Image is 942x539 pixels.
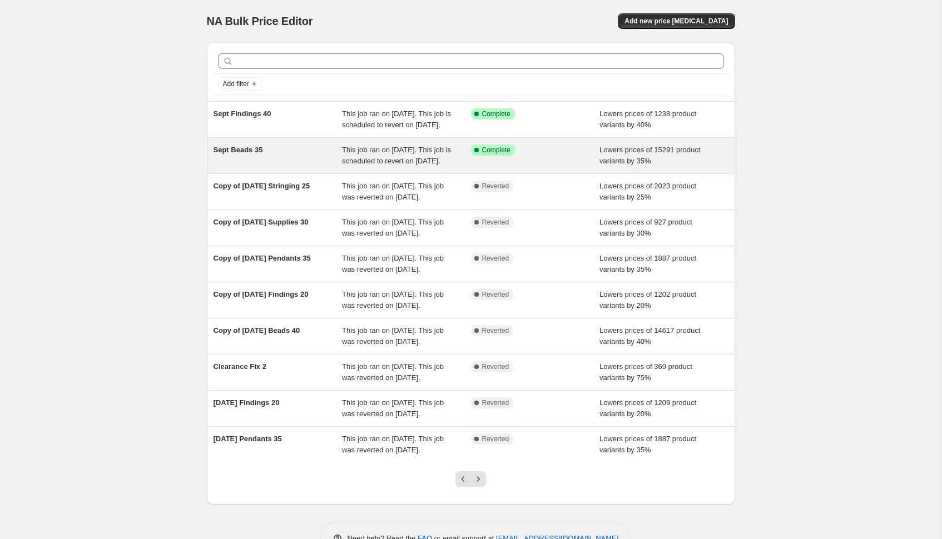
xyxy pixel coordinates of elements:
[482,398,509,407] span: Reverted
[482,146,510,154] span: Complete
[599,290,696,310] span: Lowers prices of 1202 product variants by 20%
[214,290,309,298] span: Copy of [DATE] Findings 20
[482,109,510,118] span: Complete
[482,326,509,335] span: Reverted
[223,79,249,88] span: Add filter
[342,218,444,237] span: This job ran on [DATE]. This job was reverted on [DATE].
[455,471,486,487] nav: Pagination
[482,182,509,191] span: Reverted
[214,182,310,190] span: Copy of [DATE] Stringing 25
[599,146,700,165] span: Lowers prices of 15291 product variants by 35%
[214,362,266,371] span: Clearance Fix 2
[207,15,313,27] span: NA Bulk Price Editor
[618,13,735,29] button: Add new price [MEDICAL_DATA]
[342,290,444,310] span: This job ran on [DATE]. This job was reverted on [DATE].
[342,182,444,201] span: This job ran on [DATE]. This job was reverted on [DATE].
[342,254,444,273] span: This job ran on [DATE]. This job was reverted on [DATE].
[599,435,696,454] span: Lowers prices of 1887 product variants by 35%
[214,109,271,118] span: Sept Findings 40
[599,254,696,273] span: Lowers prices of 1887 product variants by 35%
[470,471,486,487] button: Next
[342,435,444,454] span: This job ran on [DATE]. This job was reverted on [DATE].
[214,218,309,226] span: Copy of [DATE] Supplies 30
[342,109,451,129] span: This job ran on [DATE]. This job is scheduled to revert on [DATE].
[214,398,280,407] span: [DATE] Findings 20
[218,77,262,91] button: Add filter
[599,326,700,346] span: Lowers prices of 14617 product variants by 40%
[482,254,509,263] span: Reverted
[624,17,728,26] span: Add new price [MEDICAL_DATA]
[599,109,696,129] span: Lowers prices of 1238 product variants by 40%
[214,254,311,262] span: Copy of [DATE] Pendants 35
[482,290,509,299] span: Reverted
[342,398,444,418] span: This job ran on [DATE]. This job was reverted on [DATE].
[342,326,444,346] span: This job ran on [DATE]. This job was reverted on [DATE].
[342,146,451,165] span: This job ran on [DATE]. This job is scheduled to revert on [DATE].
[482,362,509,371] span: Reverted
[342,362,444,382] span: This job ran on [DATE]. This job was reverted on [DATE].
[482,435,509,443] span: Reverted
[214,146,263,154] span: Sept Beads 35
[599,362,692,382] span: Lowers prices of 369 product variants by 75%
[214,326,300,335] span: Copy of [DATE] Beads 40
[455,471,471,487] button: Previous
[214,435,282,443] span: [DATE] Pendants 35
[599,218,692,237] span: Lowers prices of 927 product variants by 30%
[599,398,696,418] span: Lowers prices of 1209 product variants by 20%
[482,218,509,227] span: Reverted
[599,182,696,201] span: Lowers prices of 2023 product variants by 25%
